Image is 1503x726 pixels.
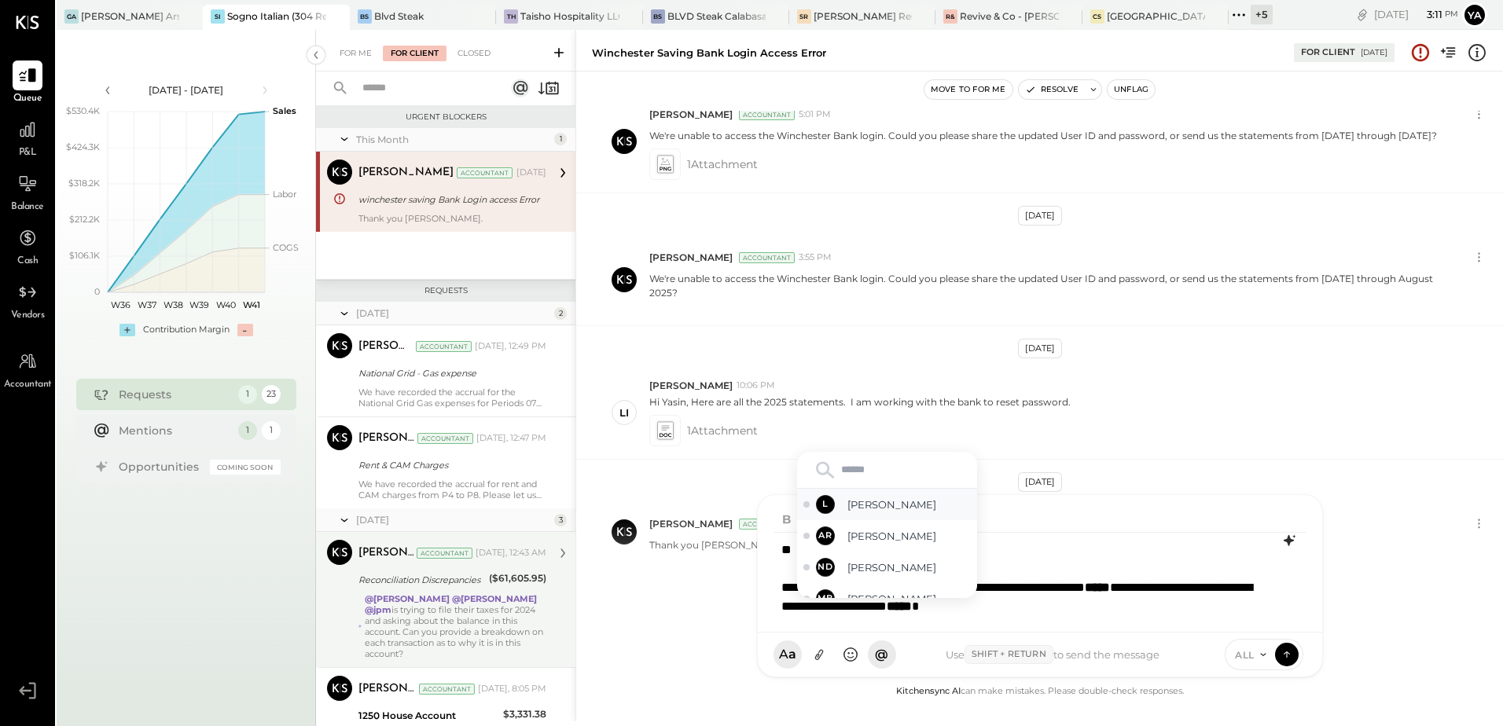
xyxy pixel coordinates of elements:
[324,112,568,123] div: Urgent Blockers
[516,167,546,179] div: [DATE]
[1361,47,1387,58] div: [DATE]
[649,395,1071,409] p: Hi Yasin, Here are all the 2025 statements. I am working with the bank to reset password.
[847,497,971,512] span: [PERSON_NAME]
[358,681,416,697] div: [PERSON_NAME]
[687,415,758,446] span: 1 Attachment
[68,178,100,189] text: $318.2K
[215,299,235,310] text: W40
[452,593,537,604] strong: @[PERSON_NAME]
[238,421,257,440] div: 1
[356,133,550,146] div: This Month
[504,9,518,24] div: TH
[69,214,100,225] text: $212.2K
[419,684,475,695] div: Accountant
[476,432,546,445] div: [DATE], 12:47 PM
[649,272,1433,312] p: We're unable to access the Winchester Bank login. Could you please share the updated User ID and ...
[457,167,513,178] div: Accountant
[797,552,977,583] div: Select Nicolás Duque - Offline
[797,520,977,552] div: Select Alex Racioppi - Offline
[324,285,568,296] div: Requests
[943,9,957,24] div: R&
[554,133,567,145] div: 1
[1107,9,1205,23] div: [GEOGRAPHIC_DATA][PERSON_NAME]
[416,341,472,352] div: Accountant
[774,640,802,669] button: Aa
[262,385,281,404] div: 23
[143,324,230,336] div: Contribution Margin
[687,148,758,180] span: 1 Attachment
[847,560,971,575] span: [PERSON_NAME]
[1,115,54,160] a: P&L
[960,9,1058,23] div: Revive & Co - [PERSON_NAME]
[19,146,37,160] span: P&L
[358,192,542,207] div: winchester saving Bank Login access Error
[737,379,775,392] span: 10:06 PM
[237,324,253,336] div: -
[554,514,567,526] div: 3
[365,593,546,659] div: is trying to file their taxes for 2024 and asking about the balance in this account. Can you prov...
[649,129,1437,142] p: We're unable to access the Winchester Bank login. Could you please share the updated User ID and ...
[649,251,733,264] span: [PERSON_NAME]
[358,365,542,381] div: National Grid - Gas expense
[1301,46,1355,59] div: For Client
[1,223,54,269] a: Cash
[818,592,833,605] span: MB
[358,339,413,354] div: [PERSON_NAME]
[66,105,100,116] text: $530.4K
[189,299,209,310] text: W39
[739,109,795,120] div: Accountant
[1019,80,1085,99] button: Resolve
[1018,472,1062,492] div: [DATE]
[417,433,473,444] div: Accountant
[238,385,257,404] div: 1
[1,169,54,214] a: Balance
[417,548,472,559] div: Accountant
[119,387,230,402] div: Requests
[273,105,296,116] text: Sales
[965,645,1053,664] span: Shift + Return
[94,286,100,297] text: 0
[476,547,546,559] div: [DATE], 12:43 AM
[358,431,414,446] div: [PERSON_NAME]
[667,9,766,23] div: BLVD Steak Calabasas
[273,189,296,200] text: Labor
[1,60,54,106] a: Queue
[1,346,54,392] a: Accountant
[13,92,42,106] span: Queue
[1462,2,1487,27] button: Ya
[649,108,733,121] span: [PERSON_NAME]
[649,379,733,392] span: [PERSON_NAME]
[875,647,888,662] span: @
[383,46,446,61] div: For Client
[358,213,546,224] div: Thank you [PERSON_NAME].
[64,9,79,24] div: GA
[814,9,912,23] div: [PERSON_NAME] Restaurant & Deli
[554,307,567,320] div: 2
[374,9,424,23] div: Blvd Steak
[1108,80,1155,99] button: Unflag
[619,405,629,420] div: li
[358,478,546,500] div: We have recorded the accrual for rent and CAM charges from P4 to P8. Please let us know if these ...
[365,604,391,615] strong: @jpm
[163,299,182,310] text: W38
[262,421,281,440] div: 1
[81,9,179,23] div: [PERSON_NAME] Arso
[489,570,546,586] div: ($61,605.95)
[1251,5,1273,24] div: + 5
[847,529,971,544] span: [PERSON_NAME]
[358,387,546,409] div: We have recorded the accrual for the National Grid Gas expenses for Periods 07 and 08. Please pro...
[358,572,484,588] div: Reconciliation Discrepancies
[332,46,380,61] div: For Me
[1235,648,1255,662] span: ALL
[896,645,1210,664] div: Use to send the message
[358,9,372,24] div: BS
[356,306,550,320] div: [DATE]
[358,457,542,473] div: Rent & CAM Charges
[66,141,100,152] text: $424.3K
[847,592,971,607] span: [PERSON_NAME]
[1,277,54,323] a: Vendors
[739,519,795,530] div: Accountant
[1374,7,1458,22] div: [DATE]
[4,378,52,392] span: Accountant
[1090,9,1104,24] div: CS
